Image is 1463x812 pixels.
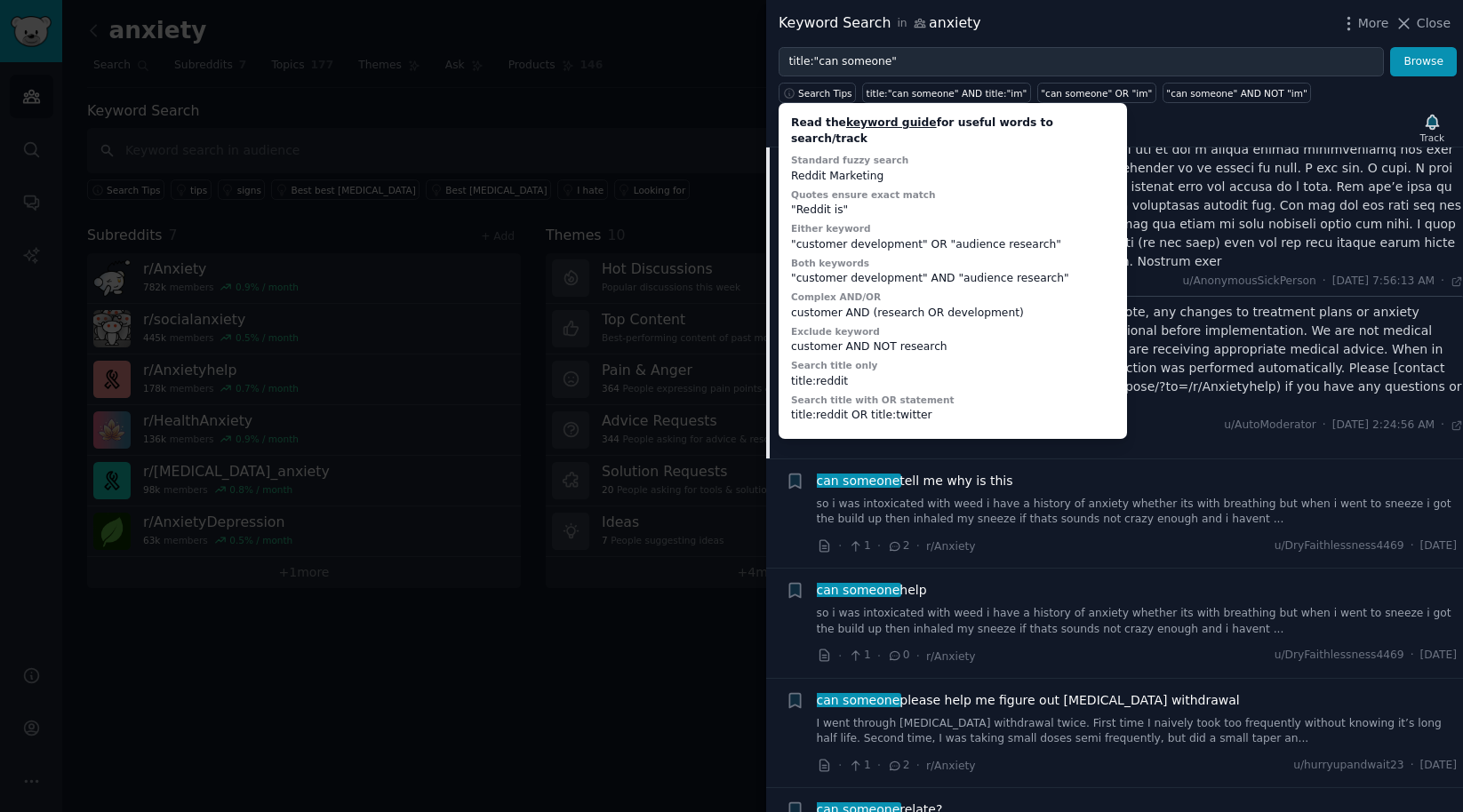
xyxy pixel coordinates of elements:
[791,223,871,234] label: Either keyword
[791,237,1115,253] div: "customer development" OR "audience research"
[791,189,936,200] label: Quotes ensure exact match
[916,537,920,555] span: ·
[791,115,1115,147] div: Read the for useful words to search/track
[815,583,901,597] span: can someone
[815,474,901,488] span: can someone
[791,408,1115,424] div: title:reddit OR title:twitter
[779,12,981,35] div: Keyword Search anxiety
[1037,83,1156,103] a: "can someone" OR "im"
[838,756,842,775] span: ·
[1420,758,1457,774] span: [DATE]
[817,691,1240,710] span: please help me figure out [MEDICAL_DATA] withdrawal
[1414,109,1451,147] button: Track
[838,647,842,665] span: ·
[916,647,920,665] span: ·
[1275,538,1404,554] span: u/DryFaithlessness4469
[791,271,1115,287] div: "customer development" AND "audience research"
[791,339,1115,355] div: customer AND NOT research
[926,760,976,772] span: r/Anxiety
[1224,418,1316,431] span: u/AutoModerator
[791,326,880,337] label: Exclude keyword
[926,650,976,663] span: r/Anxiety
[817,472,1013,490] a: can someonetell me why is this
[1441,274,1444,290] span: ·
[877,647,881,665] span: ·
[791,360,877,370] label: Search title only
[1166,87,1307,100] div: "can someone" AND NOT "im"
[887,538,909,554] span: 2
[817,581,927,600] span: help
[1183,275,1316,287] span: u/AnonymousSickPerson
[1417,14,1451,33] span: Close
[1332,418,1435,434] span: [DATE] 2:24:56 AM
[779,83,856,103] button: Search Tips
[791,291,881,302] label: Complex AND/OR
[1323,274,1326,290] span: ·
[817,691,1240,710] a: can someoneplease help me figure out [MEDICAL_DATA] withdrawal
[1358,14,1389,33] span: More
[916,756,920,775] span: ·
[791,306,1115,322] div: customer AND (research OR development)
[791,374,1115,390] div: title:reddit
[791,394,954,405] label: Search title with OR statement
[791,169,1115,185] div: Reddit Marketing
[1332,274,1435,290] span: [DATE] 7:56:13 AM
[791,155,908,165] label: Standard fuzzy search
[887,648,909,664] span: 0
[779,47,1384,77] input: Try a keyword related to your business
[1441,418,1444,434] span: ·
[1420,538,1457,554] span: [DATE]
[1411,758,1414,774] span: ·
[848,758,870,774] span: 1
[1275,648,1404,664] span: u/DryFaithlessness4469
[897,16,907,32] span: in
[1395,14,1451,33] button: Close
[1339,14,1389,33] button: More
[815,693,901,707] span: can someone
[1411,648,1414,664] span: ·
[817,472,1013,490] span: tell me why is this
[817,716,1458,747] a: I went through [MEDICAL_DATA] withdrawal twice. First time I naively took too frequently without ...
[848,538,870,554] span: 1
[1390,47,1457,77] button: Browse
[867,87,1027,100] div: title:"can someone" AND title:"im"
[817,606,1458,637] a: so i was intoxicated with weed i have a history of anxiety whether its with breathing but when i ...
[862,83,1031,103] a: title:"can someone" AND title:"im"
[887,758,909,774] span: 2
[817,581,927,600] a: can someonehelp
[877,537,881,555] span: ·
[791,258,869,268] label: Both keywords
[1041,87,1152,100] div: "can someone" OR "im"
[1411,538,1414,554] span: ·
[877,756,881,775] span: ·
[791,203,1115,219] div: "Reddit is"
[1420,131,1444,144] div: Track
[926,540,976,553] span: r/Anxiety
[1163,83,1311,103] a: "can someone" AND NOT "im"
[1293,758,1403,774] span: u/hurryupandwait23
[1323,418,1326,434] span: ·
[846,116,937,129] a: keyword guide
[838,537,842,555] span: ·
[798,87,852,100] span: Search Tips
[1420,648,1457,664] span: [DATE]
[848,648,870,664] span: 1
[817,497,1458,528] a: so i was intoxicated with weed i have a history of anxiety whether its with breathing but when i ...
